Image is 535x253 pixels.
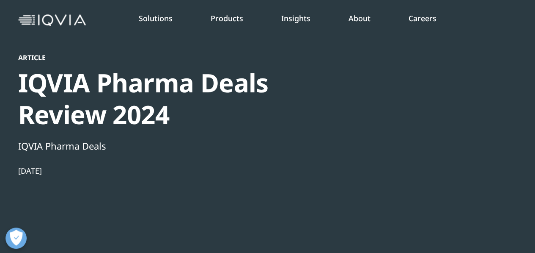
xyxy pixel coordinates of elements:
a: Products [211,13,243,23]
a: Insights [281,13,310,23]
div: IQVIA Pharma Deals Review 2024 [18,67,308,131]
div: [DATE] [18,166,308,176]
nav: Primary [89,0,517,40]
a: Solutions [139,13,173,23]
a: About [348,13,370,23]
button: Open Preferences [5,228,27,249]
div: IQVIA Pharma Deals [18,139,308,153]
div: Article [18,53,308,62]
img: IQVIA Healthcare Information Technology and Pharma Clinical Research Company [18,14,86,27]
a: Careers [409,13,436,23]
